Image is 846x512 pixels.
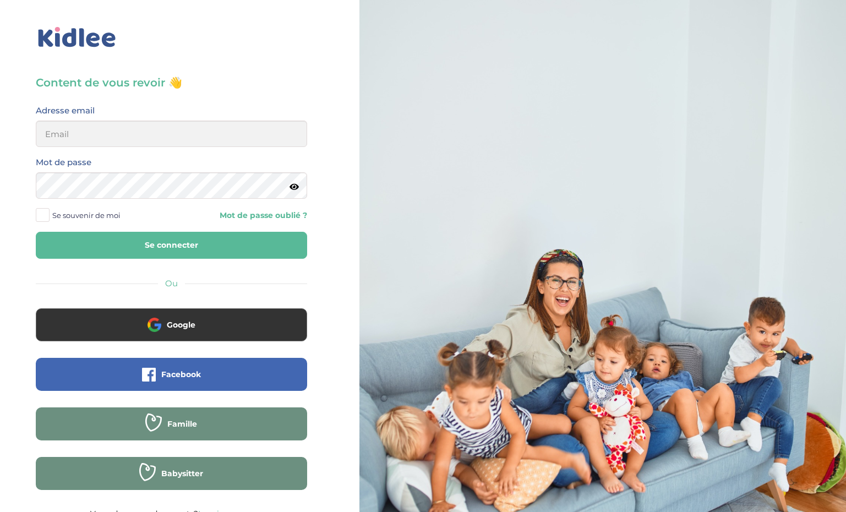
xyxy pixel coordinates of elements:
span: Google [167,319,195,330]
label: Adresse email [36,104,95,118]
a: Babysitter [36,476,307,486]
img: google.png [148,318,161,331]
button: Facebook [36,358,307,391]
a: Famille [36,426,307,437]
a: Google [36,327,307,337]
input: Email [36,121,307,147]
img: logo_kidlee_bleu [36,25,118,50]
span: Ou [165,278,178,288]
span: Facebook [161,369,201,380]
button: Famille [36,407,307,440]
button: Se connecter [36,232,307,259]
h3: Content de vous revoir 👋 [36,75,307,90]
button: Babysitter [36,457,307,490]
a: Mot de passe oublié ? [179,210,307,221]
a: Facebook [36,377,307,387]
button: Google [36,308,307,341]
span: Famille [167,418,197,429]
img: facebook.png [142,368,156,382]
span: Babysitter [161,468,203,479]
label: Mot de passe [36,155,91,170]
span: Se souvenir de moi [52,208,121,222]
